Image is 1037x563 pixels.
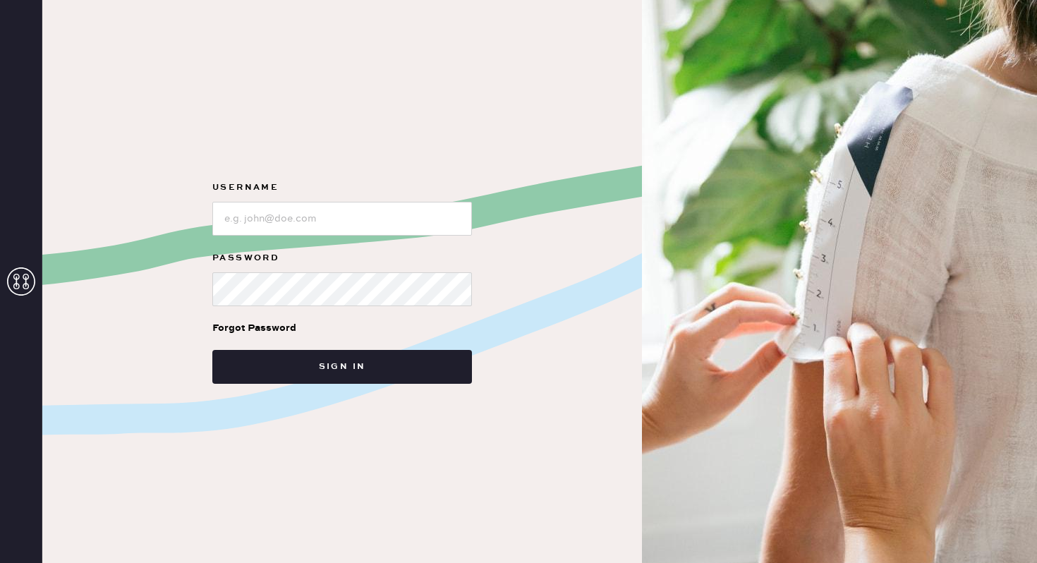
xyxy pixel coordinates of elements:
a: Forgot Password [212,306,296,350]
label: Username [212,179,472,196]
label: Password [212,250,472,267]
button: Sign in [212,350,472,384]
input: e.g. john@doe.com [212,202,472,236]
div: Forgot Password [212,320,296,336]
